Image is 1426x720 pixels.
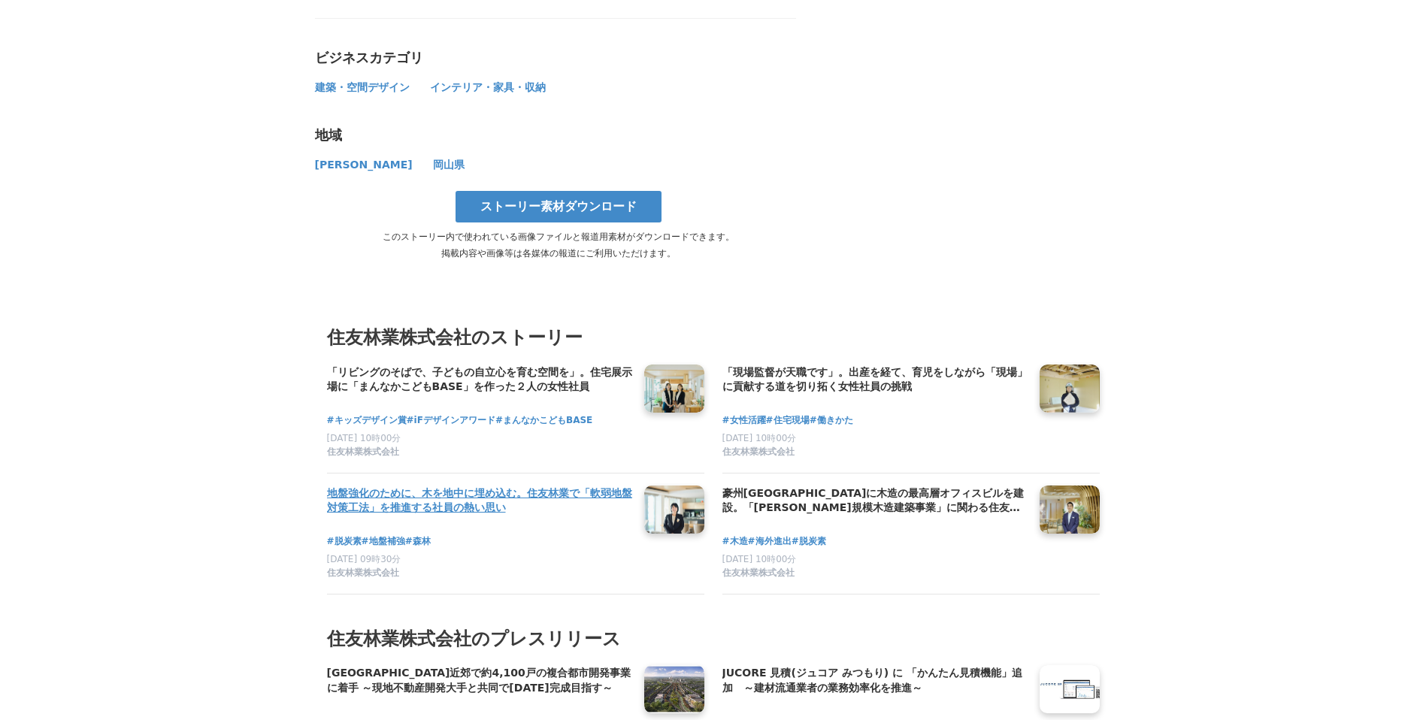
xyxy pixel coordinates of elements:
[315,84,412,92] a: 建築・空間デザイン
[315,159,413,171] span: [PERSON_NAME]
[722,486,1028,517] a: 豪州[GEOGRAPHIC_DATA]に木造の最高層オフィスビルを建設。「[PERSON_NAME]規模木造建築事業」に関わる住友林業社員のキャリアと展望
[327,665,632,697] a: [GEOGRAPHIC_DATA]近郊で約4,100戸の複合都市開発事業に着手 ～現地不動産開発大手と共同で[DATE]完成目指す～
[327,433,401,443] span: [DATE] 10時00分
[748,534,792,549] a: #海外進出
[722,433,797,443] span: [DATE] 10時00分
[407,413,495,428] a: #iFデザインアワード
[327,413,407,428] a: #キッズデザイン賞
[315,126,796,144] div: 地域
[810,413,853,428] a: #働きかた
[327,567,399,579] span: 住友林業株式会社
[722,665,1028,696] h4: JUCORE 見積(ジュコア みつもり) に 「かんたん見積機能」追加 ～建材流通業者の業務効率化を推進～
[433,159,465,171] span: 岡山県
[327,567,632,582] a: 住友林業株式会社
[722,534,748,549] a: #木造
[766,413,810,428] a: #住宅現場
[456,191,662,222] a: ストーリー素材ダウンロード
[405,534,431,549] a: #森林
[327,446,399,458] span: 住友林業株式会社
[722,365,1028,396] a: 「現場監督が天職です」。出産を経て、育児をしながら「現場」に貢献する道を切り拓く女性社員の挑戦
[315,162,415,170] a: [PERSON_NAME]
[327,365,632,395] h4: 「リビングのそばで、子どもの自立心を育む空間を」。住宅展示場に「まんなかこどもBASE」を作った２人の女性社員
[327,486,632,517] a: 地盤強化のために、木を地中に埋め込む。住友林業で「軟弱地盤対策工法」を推進する社員の熱い思い
[362,534,405,549] a: #地盤補強
[430,84,546,92] a: インテリア・家具・収納
[315,49,796,67] div: ビジネスカテゴリ
[315,228,802,262] p: このストーリー内で使われている画像ファイルと報道用素材がダウンロードできます。 掲載内容や画像等は各媒体の報道にご利用いただけます。
[433,162,465,170] a: 岡山県
[495,413,592,428] a: #まんなかこどもBASE
[327,665,632,696] h4: [GEOGRAPHIC_DATA]近郊で約4,100戸の複合都市開発事業に着手 ～現地不動産開発大手と共同で[DATE]完成目指す～
[327,365,632,396] a: 「リビングのそばで、子どもの自立心を育む空間を」。住宅展示場に「まんなかこどもBASE」を作った２人の女性社員
[722,554,797,564] span: [DATE] 10時00分
[315,81,410,93] span: 建築・空間デザイン
[327,323,1100,352] h3: 住友林業株式会社のストーリー
[722,446,1028,461] a: 住友林業株式会社
[327,446,632,461] a: 住友林業株式会社
[722,567,1028,582] a: 住友林業株式会社
[722,413,766,428] a: #女性活躍
[327,554,401,564] span: [DATE] 09時30分
[722,365,1028,395] h4: 「現場監督が天職です」。出産を経て、育児をしながら「現場」に貢献する道を切り拓く女性社員の挑戦
[792,534,826,549] a: #脱炭素
[722,665,1028,697] a: JUCORE 見積(ジュコア みつもり) に 「かんたん見積機能」追加 ～建材流通業者の業務効率化を推進～
[722,446,795,458] span: 住友林業株式会社
[327,625,1100,653] h2: 住友林業株式会社のプレスリリース
[430,81,546,93] span: インテリア・家具・収納
[722,567,795,579] span: 住友林業株式会社
[327,534,362,549] a: #脱炭素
